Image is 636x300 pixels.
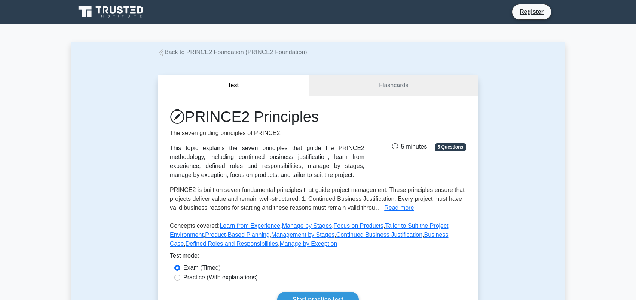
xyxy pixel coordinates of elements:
a: Register [515,7,548,16]
label: Exam (Timed) [183,263,221,272]
a: Learn from Experience [220,223,280,229]
div: Test mode: [170,251,466,263]
p: Concepts covered: , , , , , , , , , [170,221,466,251]
a: Focus on Products [334,223,383,229]
a: Flashcards [309,75,478,96]
a: Manage by Exception [280,241,337,247]
span: 5 Questions [435,143,466,151]
a: Product-Based Planning [205,232,270,238]
a: Management by Stages [271,232,334,238]
a: Back to PRINCE2 Foundation (PRINCE2 Foundation) [158,49,307,55]
button: Read more [384,203,414,212]
span: 5 minutes [392,143,427,150]
span: PRINCE2 is built on seven fundamental principles that guide project management. These principles ... [170,187,465,211]
label: Practice (With explanations) [183,273,258,282]
p: The seven guiding principles of PRINCE2. [170,129,364,138]
a: Manage by Stages [282,223,332,229]
div: This topic explains the seven principles that guide the PRINCE2 methodology, including continued ... [170,144,364,180]
a: Continued Business Justification [336,232,422,238]
button: Test [158,75,309,96]
h1: PRINCE2 Principles [170,108,364,126]
a: Defined Roles and Responsibilities [186,241,278,247]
